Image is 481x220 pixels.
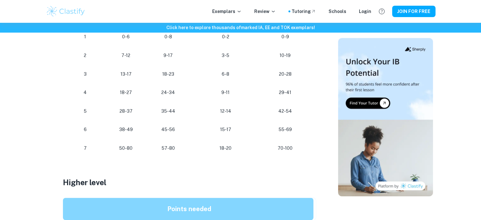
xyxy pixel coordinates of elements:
[212,8,242,15] p: Exemplars
[329,8,346,15] a: Schools
[110,144,142,153] p: 50-80
[267,51,304,60] p: 10-19
[194,33,257,41] p: 0-2
[71,70,100,79] p: 3
[267,70,304,79] p: 20-28
[267,88,304,97] p: 29-41
[63,177,316,188] h3: Higher level
[194,51,257,60] p: 3-5
[194,144,257,153] p: 18-20
[110,88,142,97] p: 18-27
[267,33,304,41] p: 0-9
[1,24,480,31] h6: Click here to explore thousands of marked IA, EE and TOK exemplars !
[152,33,184,41] p: 0-8
[152,51,184,60] p: 9-17
[267,125,304,134] p: 55-69
[194,70,257,79] p: 6-8
[71,88,100,97] p: 4
[292,8,316,15] a: Tutoring
[152,144,184,153] p: 57-80
[194,125,257,134] p: 15-17
[71,144,100,153] p: 7
[267,144,304,153] p: 70-100
[110,51,142,60] p: 7-12
[152,107,184,116] p: 35-44
[110,107,142,116] p: 28-37
[110,70,142,79] p: 13-17
[338,38,433,196] img: Thumbnail
[110,33,142,41] p: 0-6
[71,51,100,60] p: 2
[71,33,100,41] p: 1
[194,107,257,116] p: 12-14
[267,107,304,116] p: 42-54
[71,107,100,116] p: 5
[110,125,142,134] p: 38-49
[71,125,100,134] p: 6
[194,88,257,97] p: 9-11
[167,205,211,213] strong: Points needed
[376,6,387,17] button: Help and Feedback
[152,88,184,97] p: 24-34
[46,5,86,18] img: Clastify logo
[254,8,276,15] p: Review
[392,6,435,17] button: JOIN FOR FREE
[359,8,371,15] a: Login
[152,125,184,134] p: 45-56
[152,70,184,79] p: 18-23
